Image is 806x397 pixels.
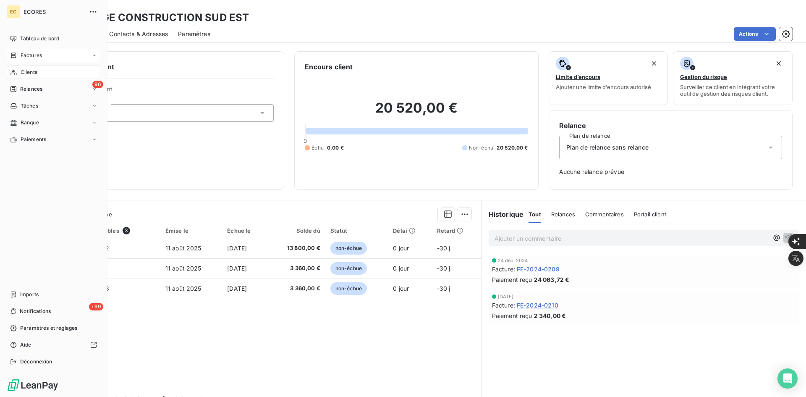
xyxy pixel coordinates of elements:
[178,30,210,38] span: Paramètres
[393,265,409,272] span: 0 jour
[68,86,274,97] span: Propriétés Client
[7,5,20,18] div: EC
[109,30,168,38] span: Contacts & Adresses
[20,341,31,349] span: Aide
[634,211,666,218] span: Portail client
[393,245,409,252] span: 0 jour
[556,84,651,90] span: Ajouter une limite d’encours autorisé
[272,264,320,273] span: 3 360,00 €
[7,82,100,96] a: 96Relances
[7,116,100,129] a: Banque
[734,27,776,41] button: Actions
[437,245,450,252] span: -30 j
[529,211,541,218] span: Tout
[680,84,785,97] span: Surveiller ce client en intégrant votre outil de gestion des risques client.
[680,74,727,80] span: Gestion du risque
[7,338,100,352] a: Aide
[21,102,38,110] span: Tâches
[272,244,320,252] span: 13 800,00 €
[492,311,532,320] span: Paiement reçu
[534,275,570,284] span: 24 063,72 €
[21,68,37,76] span: Clients
[227,265,247,272] span: [DATE]
[165,265,201,272] span: 11 août 2025
[305,100,528,125] h2: 20 520,00 €
[92,81,103,88] span: 96
[165,285,201,292] span: 11 août 2025
[327,144,344,152] span: 0,00 €
[498,294,514,299] span: [DATE]
[437,285,450,292] span: -30 j
[330,227,383,234] div: Statut
[227,285,247,292] span: [DATE]
[437,227,476,234] div: Retard
[165,245,201,252] span: 11 août 2025
[393,227,427,234] div: Délai
[20,35,59,42] span: Tableau de bord
[437,265,450,272] span: -30 j
[7,133,100,146] a: Paiements
[534,311,566,320] span: 2 340,00 €
[7,49,100,62] a: Factures
[330,242,367,255] span: non-échue
[20,85,42,93] span: Relances
[272,284,320,293] span: 3 360,00 €
[498,258,528,263] span: 24 déc. 2024
[673,51,793,105] button: Gestion du risqueSurveiller ce client en intégrant votre outil de gestion des risques client.
[469,144,493,152] span: Non-échu
[330,282,367,295] span: non-échue
[74,10,249,25] h3: EIFFAGE CONSTRUCTION SUD EST
[393,285,409,292] span: 0 jour
[7,66,100,79] a: Clients
[559,121,782,131] h6: Relance
[89,303,103,310] span: +99
[20,308,51,315] span: Notifications
[311,144,324,152] span: Échu
[517,265,560,273] span: FE-2024-0209
[492,301,515,310] span: Facture :
[305,62,353,72] h6: Encours client
[227,227,262,234] div: Échue le
[482,209,524,219] h6: Historique
[67,227,155,234] div: Pièces comptables
[7,321,100,335] a: Paramètres et réglages
[21,136,46,143] span: Paiements
[330,262,367,275] span: non-échue
[227,245,247,252] span: [DATE]
[7,288,100,301] a: Imports
[556,74,600,80] span: Limite d’encours
[21,119,39,126] span: Banque
[7,379,59,392] img: Logo LeanPay
[777,368,798,389] div: Open Intercom Messenger
[492,275,532,284] span: Paiement reçu
[51,62,274,72] h6: Informations client
[7,32,100,45] a: Tableau de bord
[551,211,575,218] span: Relances
[20,324,77,332] span: Paramètres et réglages
[7,99,100,113] a: Tâches
[559,168,782,176] span: Aucune relance prévue
[304,137,307,144] span: 0
[492,265,515,273] span: Facture :
[549,51,668,105] button: Limite d’encoursAjouter une limite d’encours autorisé
[24,8,84,15] span: ECORES
[272,227,320,234] div: Solde dû
[21,52,42,59] span: Factures
[123,227,130,234] span: 3
[566,143,649,152] span: Plan de relance sans relance
[585,211,624,218] span: Commentaires
[517,301,558,310] span: FE-2024-0210
[20,358,52,365] span: Déconnexion
[20,291,39,298] span: Imports
[165,227,217,234] div: Émise le
[497,144,528,152] span: 20 520,00 €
